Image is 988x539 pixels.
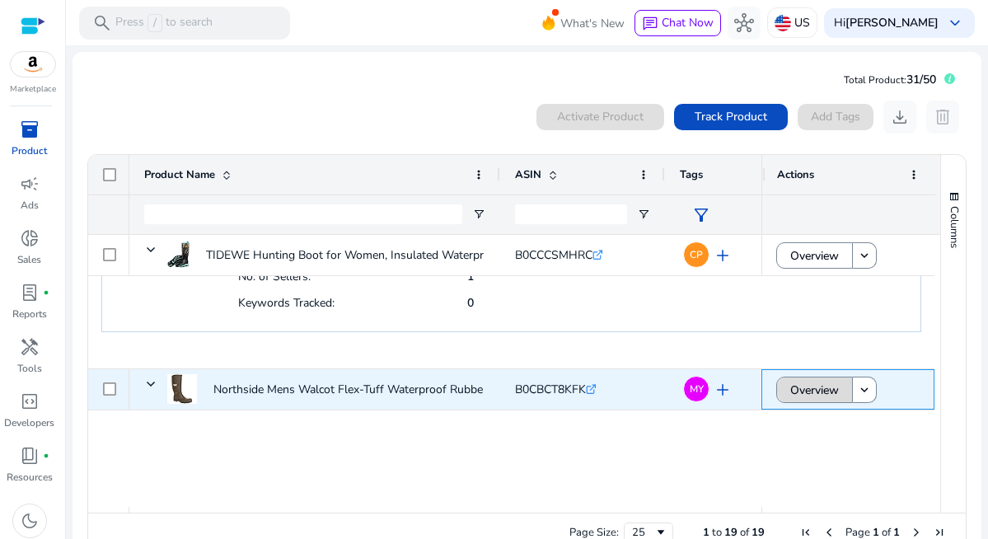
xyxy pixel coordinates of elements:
[776,242,853,269] button: Overview
[515,382,586,397] span: B0CBCT8KFK
[43,452,49,459] span: fiber_manual_record
[857,382,872,397] mat-icon: keyboard_arrow_down
[115,14,213,32] p: Press to search
[734,13,754,33] span: hub
[910,526,923,539] div: Next Page
[472,208,485,221] button: Open Filter Menu
[794,8,810,37] p: US
[17,252,41,267] p: Sales
[167,240,190,269] img: 41-4g+rqp4L._AC_SR38,50_.jpg
[728,7,761,40] button: hub
[43,289,49,296] span: fiber_manual_record
[713,246,733,265] span: add
[695,108,767,125] span: Track Product
[690,384,704,394] span: MY
[933,526,946,539] div: Last Page
[515,204,627,224] input: ASIN Filter Input
[467,269,474,284] p: 1
[799,526,812,539] div: First Page
[20,337,40,357] span: handyman
[21,198,39,213] p: Ads
[845,15,939,30] b: [PERSON_NAME]
[690,250,703,260] span: CP
[515,247,592,263] span: B0CCCSMHRC
[144,204,462,224] input: Product Name Filter Input
[10,83,56,96] p: Marketplace
[883,101,916,134] button: download
[560,9,625,38] span: What's New
[945,13,965,33] span: keyboard_arrow_down
[790,373,839,407] span: Overview
[822,526,836,539] div: Previous Page
[238,269,311,284] p: No. of Sellers:
[680,167,703,182] span: Tags
[20,228,40,248] span: donut_small
[691,205,711,225] span: filter_alt
[12,143,47,158] p: Product
[634,10,721,36] button: chatChat Now
[17,361,42,376] p: Tools
[213,373,569,406] p: Northside Mens Walcot Flex-Tuff Waterproof Rubber Boot- All-Day...
[467,295,474,311] p: 0
[20,511,40,531] span: dark_mode
[890,107,910,127] span: download
[20,174,40,194] span: campaign
[238,295,335,311] p: Keywords Tracked:
[7,470,53,485] p: Resources
[144,167,215,182] span: Product Name
[713,380,733,400] span: add
[20,446,40,466] span: book_4
[12,307,47,321] p: Reports
[11,52,55,77] img: amazon.svg
[775,15,791,31] img: us.svg
[857,248,872,263] mat-icon: keyboard_arrow_down
[515,167,541,182] span: ASIN
[844,73,906,87] span: Total Product:
[637,208,650,221] button: Open Filter Menu
[947,206,962,248] span: Columns
[206,238,598,272] p: TIDEWE Hunting Boot for Women, Insulated Waterproof Sturdy Women's...
[777,167,814,182] span: Actions
[4,415,54,430] p: Developers
[790,239,839,273] span: Overview
[20,120,40,139] span: inventory_2
[776,377,853,403] button: Overview
[147,14,162,32] span: /
[92,13,112,33] span: search
[906,72,936,87] span: 31/50
[20,283,40,302] span: lab_profile
[642,16,658,32] span: chat
[834,17,939,29] p: Hi
[674,104,788,130] button: Track Product
[662,15,714,30] span: Chat Now
[167,374,197,404] img: 31kq1pwga3L._AC_US40_.jpg
[20,391,40,411] span: code_blocks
